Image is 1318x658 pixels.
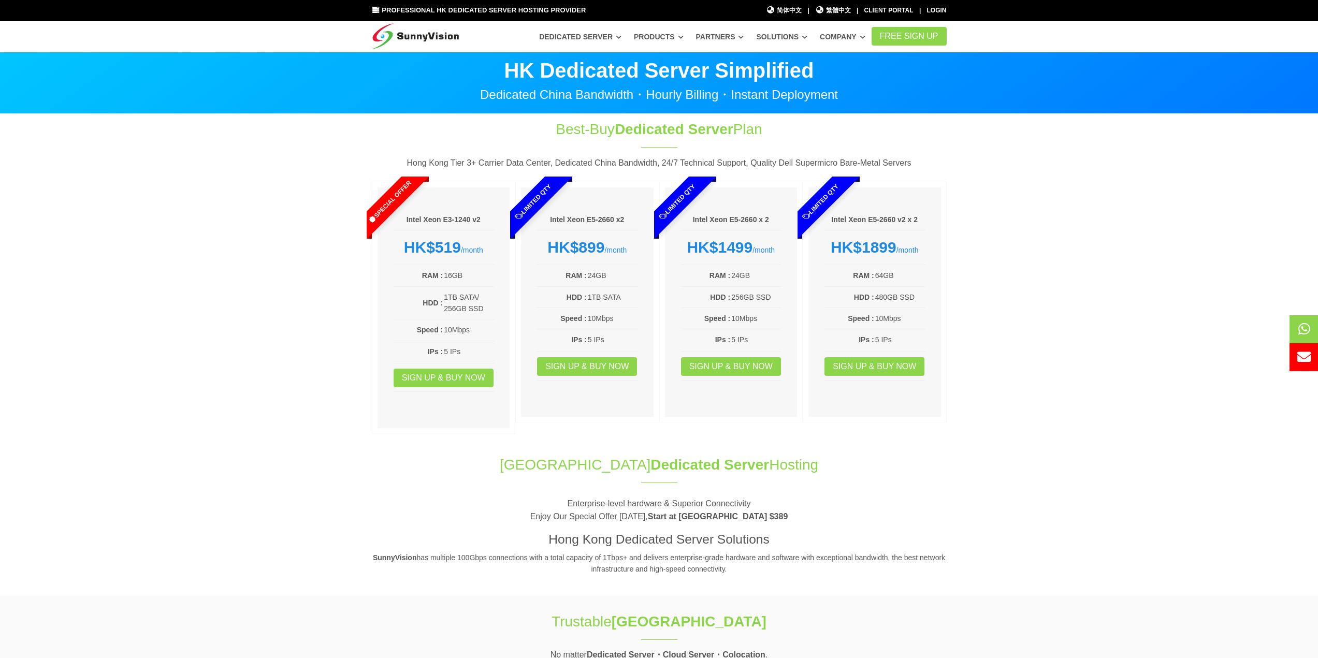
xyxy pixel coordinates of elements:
[807,6,809,16] li: |
[777,158,864,245] span: Limited Qty
[428,347,443,356] b: IPs :
[372,552,947,575] p: has multiple 100Gbps connections with a total capacity of 1Tbps+ and delivers enterprise-grade ha...
[872,27,947,46] a: FREE Sign Up
[587,333,638,346] td: 5 IPs
[443,269,494,282] td: 16GB
[539,27,621,46] a: Dedicated Server
[346,158,433,245] span: Special Offer
[372,497,947,523] p: Enterprise-level hardware & Superior Connectivity Enjoy Our Special Offer [DATE],
[650,457,769,473] span: Dedicated Server
[372,89,947,101] p: Dedicated China Bandwidth・Hourly Billing・Instant Deployment
[927,7,947,14] a: Login
[372,60,947,81] p: HK Dedicated Server Simplified
[372,455,947,475] h1: [GEOGRAPHIC_DATA] Hosting
[820,27,865,46] a: Company
[824,357,924,376] a: Sign up & Buy Now
[756,27,807,46] a: Solutions
[537,215,638,225] h6: Intel Xeon E5-2660 x2
[859,335,874,344] b: IPs :
[571,335,587,344] b: IPs :
[853,271,874,280] b: RAM :
[404,239,461,256] strong: HK$519
[715,335,731,344] b: IPs :
[382,6,586,14] span: Professional HK Dedicated Server Hosting Provider
[875,291,925,303] td: 480GB SSD
[857,6,858,16] li: |
[547,239,604,256] strong: HK$899
[612,613,766,630] strong: [GEOGRAPHIC_DATA]
[566,271,586,280] b: RAM :
[537,238,638,257] div: /month
[731,312,781,325] td: 10Mbps
[680,215,782,225] h6: Intel Xeon E5-2660 x 2
[372,531,947,548] h3: Hong Kong Dedicated Server Solutions
[587,291,638,303] td: 1TB SATA
[848,314,874,323] b: Speed :
[633,158,720,245] span: Limited Qty
[704,314,731,323] b: Speed :
[423,299,443,307] b: HDD :
[394,369,494,387] a: Sign up & Buy Now
[443,345,494,358] td: 5 IPs
[815,6,851,16] a: 繁體中文
[766,6,802,16] a: 简体中文
[875,312,925,325] td: 10Mbps
[490,158,577,245] span: Limited Qty
[487,119,832,139] h1: Best-Buy Plan
[824,215,925,225] h6: Intel Xeon E5-2660 v2 x 2
[710,293,730,301] b: HDD :
[731,291,781,303] td: 256GB SSD
[680,238,782,257] div: /month
[560,314,587,323] b: Speed :
[875,269,925,282] td: 64GB
[373,553,417,562] strong: SunnyVision
[487,611,832,632] h1: Trustable
[648,512,788,521] strong: Start at [GEOGRAPHIC_DATA] $389
[417,326,443,334] b: Speed :
[443,324,494,336] td: 10Mbps
[393,215,495,225] h6: Intel Xeon E3-1240 v2
[681,357,781,376] a: Sign up & Buy Now
[824,238,925,257] div: /month
[831,239,896,256] strong: HK$1899
[696,27,744,46] a: Partners
[422,271,443,280] b: RAM :
[709,271,730,280] b: RAM :
[443,291,494,315] td: 1TB SATA/ 256GB SSD
[615,121,733,137] span: Dedicated Server
[537,357,637,376] a: Sign up & Buy Now
[864,7,914,14] a: Client Portal
[731,333,781,346] td: 5 IPs
[567,293,587,301] b: HDD :
[587,269,638,282] td: 24GB
[854,293,874,301] b: HDD :
[634,27,684,46] a: Products
[393,238,495,257] div: /month
[687,239,752,256] strong: HK$1499
[919,6,921,16] li: |
[587,312,638,325] td: 10Mbps
[731,269,781,282] td: 24GB
[372,156,947,170] p: Hong Kong Tier 3+ Carrier Data Center, Dedicated China Bandwidth, 24/7 Technical Support, Quality...
[875,333,925,346] td: 5 IPs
